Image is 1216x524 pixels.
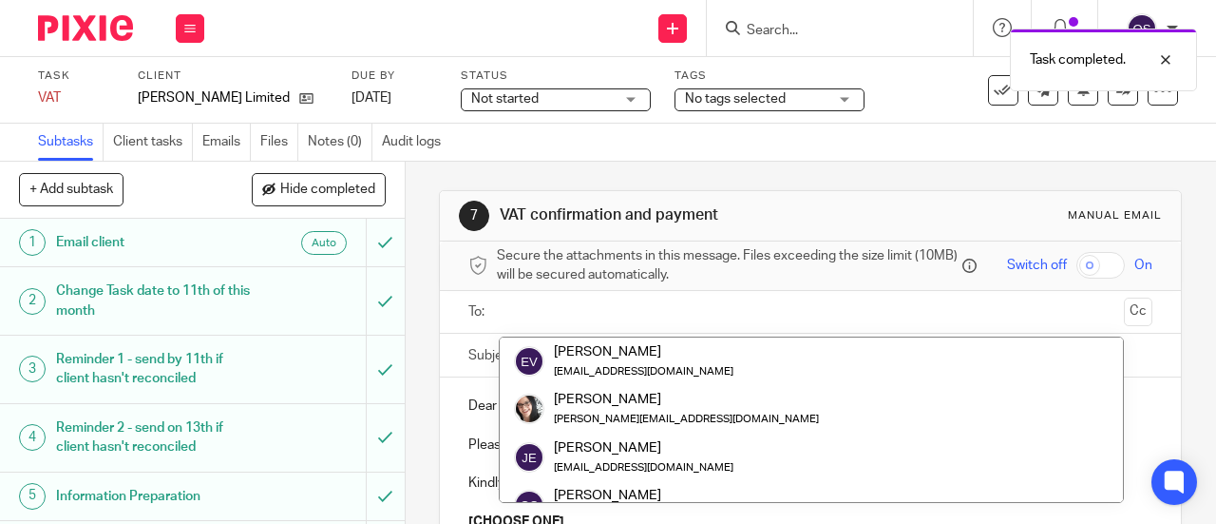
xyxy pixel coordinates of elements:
h1: Reminder 1 - send by 11th if client hasn't reconciled [56,345,250,394]
div: 5 [19,483,46,510]
a: Client tasks [113,124,193,161]
div: [PERSON_NAME] [554,390,819,409]
span: No tags selected [685,92,786,106]
span: Not started [471,92,539,106]
label: Due by [351,68,437,84]
img: me%20(1).jpg [514,394,544,424]
p: Please find attached the latest VAT return that we are ready to submit to HMRC. [468,436,1152,455]
label: Task [38,68,114,84]
div: [PERSON_NAME] [554,342,733,361]
small: [EMAIL_ADDRESS][DOMAIN_NAME] [554,366,733,377]
span: Hide completed [280,183,375,198]
label: Status [461,68,651,84]
a: Audit logs [382,124,450,161]
p: [PERSON_NAME] Limited [138,88,290,107]
small: [PERSON_NAME][EMAIL_ADDRESS][DOMAIN_NAME] [554,414,819,424]
div: Auto [301,231,347,255]
h1: Email client [56,228,250,257]
h1: Reminder 2 - send on 13th if client hasn't reconciled [56,414,250,462]
h1: Information Preparation [56,482,250,511]
div: [PERSON_NAME] [554,486,733,505]
h1: Change Task date to 11th of this month [56,277,250,325]
div: 2 [19,288,46,315]
a: Notes (0) [308,124,372,161]
div: VAT [38,88,114,107]
img: Pixie [38,15,133,41]
a: Emails [202,124,251,161]
div: [PERSON_NAME] [554,437,733,456]
span: Secure the attachments in this message. Files exceeding the size limit (10MB) will be secured aut... [497,246,958,285]
div: Manual email [1068,208,1162,223]
button: Hide completed [252,173,386,205]
a: Subtasks [38,124,104,161]
span: [DATE] [351,91,391,105]
img: svg%3E [514,346,544,377]
p: Task completed. [1030,50,1126,69]
img: svg%3E [1127,13,1157,44]
img: svg%3E [514,490,544,520]
button: + Add subtask [19,173,123,205]
div: 4 [19,424,46,451]
label: Subject: [468,346,518,365]
a: Files [260,124,298,161]
label: Client [138,68,328,84]
div: 1 [19,229,46,256]
small: [EMAIL_ADDRESS][DOMAIN_NAME] [554,462,733,473]
span: On [1134,256,1152,275]
label: To: [468,302,489,321]
div: 3 [19,356,46,382]
button: Cc [1124,298,1152,326]
h1: VAT confirmation and payment [500,205,851,225]
img: svg%3E [514,442,544,473]
p: Dear [PERSON_NAME], [468,397,1152,416]
span: Switch off [1007,256,1067,275]
div: 7 [459,201,489,231]
p: Kindly review it at your earliest convenience and confirm if you would like us to proceed with th... [468,474,1152,493]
